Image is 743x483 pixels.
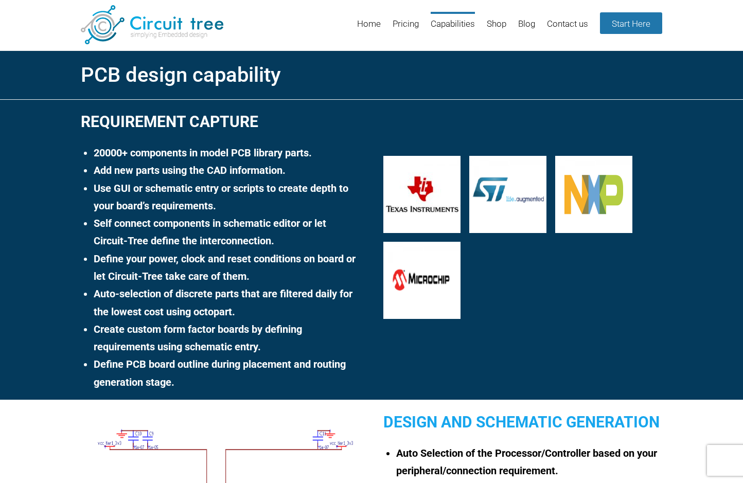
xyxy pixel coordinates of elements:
[431,12,475,45] a: Capabilities
[81,5,223,44] img: Circuit Tree
[94,250,360,285] li: Define your power, clock and reset conditions on board or let Circuit-Tree take care of them.
[94,285,360,320] li: Auto-selection of discrete parts that are filtered daily for the lowest cost using octopart.
[81,109,360,135] h2: Requirement Capture
[94,162,360,179] li: Add new parts using the CAD information.
[94,355,360,391] li: Define PCB board outline during placement and routing generation stage.
[600,12,662,34] a: Start Here
[487,12,506,45] a: Shop
[94,214,360,250] li: Self connect components in schematic editor or let Circuit-Tree define the interconnection.
[547,12,588,45] a: Contact us
[94,320,360,356] li: Create custom form factor boards by defining requirements using schematic entry.
[393,12,419,45] a: Pricing
[81,60,662,91] h1: PCB design capability
[383,409,662,435] h2: Design and Schematic Generation
[396,444,662,480] li: Auto Selection of the Processor/Controller based on your peripheral/connection requirement.
[94,180,360,215] li: Use GUI or schematic entry or scripts to create depth to your board’s requirements.
[94,144,360,162] li: 20000+ components in model PCB library parts.
[357,12,381,45] a: Home
[518,12,535,45] a: Blog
